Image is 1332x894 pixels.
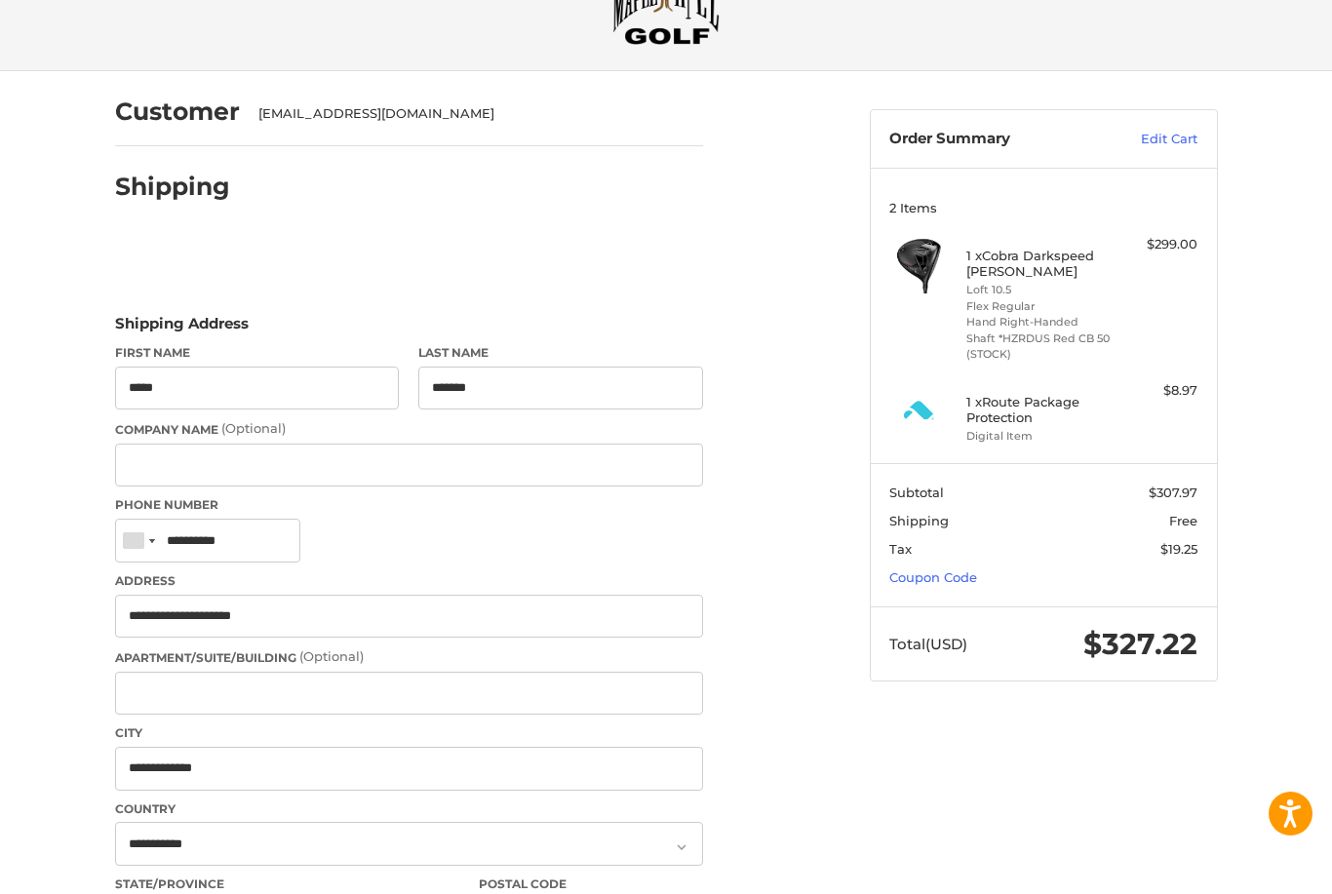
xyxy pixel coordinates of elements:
[115,800,703,818] label: Country
[889,513,949,528] span: Shipping
[966,330,1116,363] li: Shaft *HZRDUS Red CB 50 (STOCK)
[115,344,400,362] label: First Name
[115,647,703,667] label: Apartment/Suite/Building
[115,172,230,202] h2: Shipping
[966,428,1116,445] li: Digital Item
[1120,381,1197,401] div: $8.97
[889,635,967,653] span: Total (USD)
[966,394,1116,426] h4: 1 x Route Package Protection
[115,496,703,514] label: Phone Number
[479,875,703,893] label: Postal Code
[258,104,684,124] div: [EMAIL_ADDRESS][DOMAIN_NAME]
[1149,485,1197,500] span: $307.97
[889,569,977,585] a: Coupon Code
[966,314,1116,330] li: Hand Right-Handed
[115,313,249,344] legend: Shipping Address
[1160,541,1197,557] span: $19.25
[1099,130,1197,149] a: Edit Cart
[115,419,703,439] label: Company Name
[115,97,240,127] h2: Customer
[966,248,1116,280] h4: 1 x Cobra Darkspeed [PERSON_NAME]
[1083,626,1197,662] span: $327.22
[966,298,1116,315] li: Flex Regular
[418,344,703,362] label: Last Name
[115,875,460,893] label: State/Province
[966,282,1116,298] li: Loft 10.5
[115,572,703,590] label: Address
[1169,513,1197,528] span: Free
[221,420,286,436] small: (Optional)
[115,724,703,742] label: City
[889,130,1099,149] h3: Order Summary
[299,648,364,664] small: (Optional)
[889,541,912,557] span: Tax
[889,200,1197,215] h3: 2 Items
[889,485,944,500] span: Subtotal
[1120,235,1197,254] div: $299.00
